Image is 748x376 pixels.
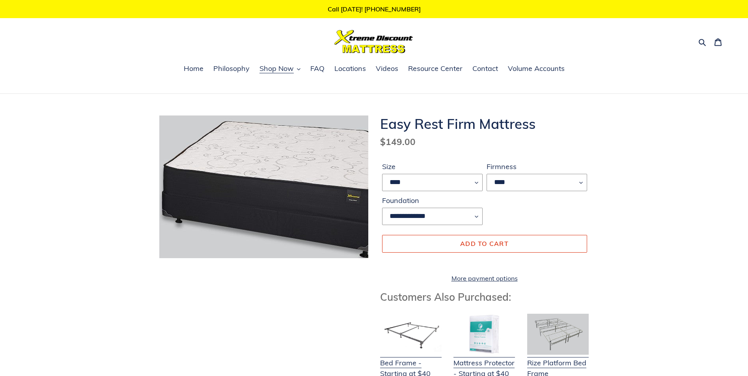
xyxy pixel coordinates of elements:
[306,63,328,75] a: FAQ
[504,63,569,75] a: Volume Accounts
[380,291,589,303] h3: Customers Also Purchased:
[380,136,416,147] span: $149.00
[472,64,498,73] span: Contact
[380,115,589,132] h1: Easy Rest Firm Mattress
[380,314,442,355] img: Bed Frame
[382,195,483,206] label: Foundation
[382,161,483,172] label: Size
[527,314,589,355] img: Adjustable Base
[213,64,250,73] span: Philosophy
[508,64,565,73] span: Volume Accounts
[209,63,254,75] a: Philosophy
[310,64,325,73] span: FAQ
[460,240,509,248] span: Add to cart
[408,64,463,73] span: Resource Center
[334,64,366,73] span: Locations
[468,63,502,75] a: Contact
[180,63,207,75] a: Home
[372,63,402,75] a: Videos
[256,63,304,75] button: Shop Now
[453,314,515,355] img: Mattress Protector
[330,63,370,75] a: Locations
[259,64,294,73] span: Shop Now
[382,274,587,283] a: More payment options
[376,64,398,73] span: Videos
[184,64,203,73] span: Home
[404,63,466,75] a: Resource Center
[382,235,587,252] button: Add to cart
[487,161,587,172] label: Firmness
[334,30,413,53] img: Xtreme Discount Mattress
